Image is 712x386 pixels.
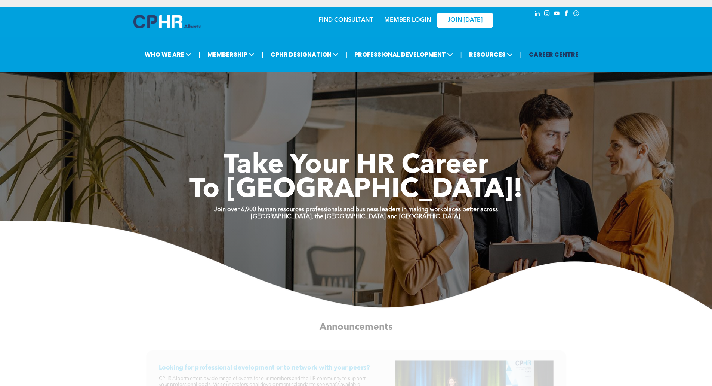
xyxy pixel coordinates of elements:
[189,177,523,204] span: To [GEOGRAPHIC_DATA]!
[198,47,200,62] li: |
[346,47,348,62] li: |
[384,17,431,23] a: MEMBER LOGIN
[520,47,522,62] li: |
[447,17,483,24] span: JOIN [DATE]
[318,17,373,23] a: FIND CONSULTANT
[159,364,370,371] span: Looking for professional development or to network with your peers?
[553,9,561,19] a: youtube
[467,48,515,61] span: RESOURCES
[527,48,581,61] a: CAREER CENTRE
[562,9,571,19] a: facebook
[251,214,462,220] strong: [GEOGRAPHIC_DATA], the [GEOGRAPHIC_DATA] and [GEOGRAPHIC_DATA].
[572,9,580,19] a: Social network
[533,9,542,19] a: linkedin
[320,322,392,332] span: Announcements
[460,47,462,62] li: |
[262,47,263,62] li: |
[352,48,455,61] span: PROFESSIONAL DEVELOPMENT
[142,48,194,61] span: WHO WE ARE
[214,207,498,213] strong: Join over 6,900 human resources professionals and business leaders in making workplaces better ac...
[543,9,551,19] a: instagram
[224,152,488,179] span: Take Your HR Career
[205,48,257,61] span: MEMBERSHIP
[437,13,493,28] a: JOIN [DATE]
[133,15,201,28] img: A blue and white logo for cp alberta
[268,48,341,61] span: CPHR DESIGNATION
